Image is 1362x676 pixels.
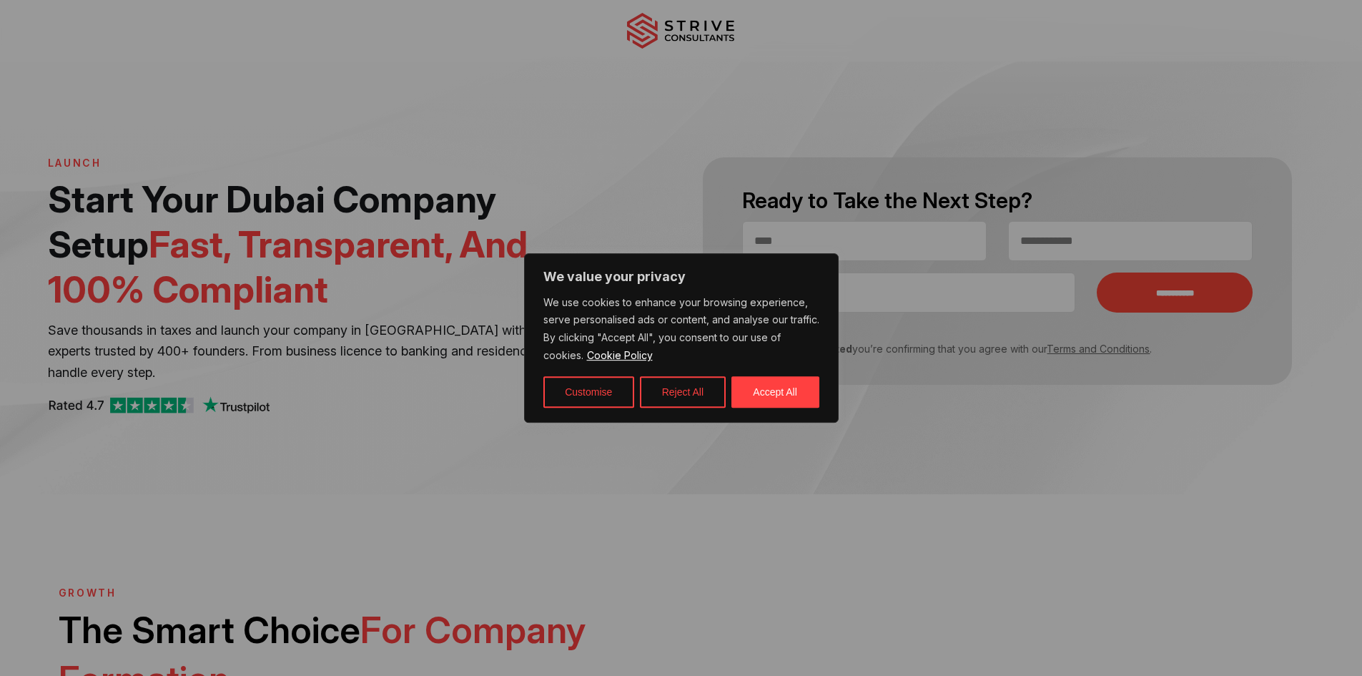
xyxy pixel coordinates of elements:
p: We use cookies to enhance your browsing experience, serve personalised ads or content, and analys... [543,294,819,366]
button: Reject All [640,376,726,408]
button: Customise [543,376,634,408]
a: Cookie Policy [586,348,653,362]
div: We value your privacy [524,253,839,423]
p: We value your privacy [543,268,819,285]
button: Accept All [731,376,819,408]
